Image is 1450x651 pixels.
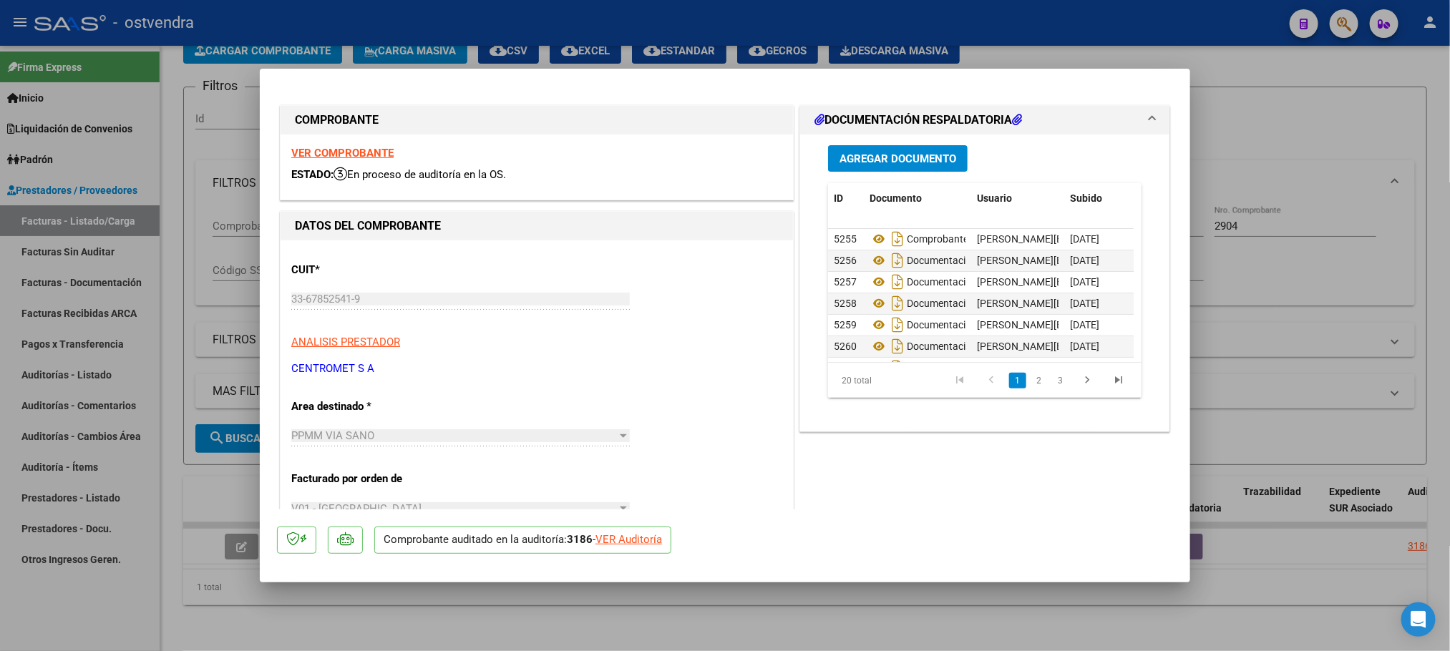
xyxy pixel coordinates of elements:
span: Documento [870,192,922,204]
span: 5255 [834,233,857,245]
a: go to last page [1105,373,1132,388]
span: [DATE] [1070,276,1099,288]
span: ESTADO: [291,168,334,181]
span: Usuario [977,192,1012,204]
span: En proceso de auditoría en la OS. [334,168,506,181]
span: PPMM VIA SANO [291,429,374,442]
a: 1 [1009,373,1026,388]
strong: 3186 [567,533,593,546]
p: CUIT [291,262,439,278]
i: Descargar documento [888,335,907,358]
a: VER COMPROBANTE [291,147,394,160]
span: Documentacion [870,276,977,288]
div: Open Intercom Messenger [1401,602,1436,637]
span: 5257 [834,276,857,288]
div: 20 total [828,363,889,398]
span: [DATE] [1070,319,1099,331]
span: Documentacion [870,298,977,309]
a: 2 [1031,373,1048,388]
span: [PERSON_NAME][EMAIL_ADDRESS][DOMAIN_NAME] - [PERSON_NAME] [977,276,1296,288]
h1: DOCUMENTACIÓN RESPALDATORIA [814,112,1022,129]
p: Area destinado * [291,398,439,415]
span: [DATE] [1070,233,1099,245]
datatable-header-cell: ID [828,183,864,214]
span: Documentacion [870,255,977,266]
i: Descargar documento [888,313,907,336]
i: Descargar documento [888,270,907,293]
li: page 2 [1028,368,1050,393]
span: [DATE] [1070,341,1099,352]
span: [PERSON_NAME][EMAIL_ADDRESS][DOMAIN_NAME] - [PERSON_NAME] [977,298,1296,309]
mat-expansion-panel-header: DOCUMENTACIÓN RESPALDATORIA [800,106,1169,134]
span: Documentacion [870,341,977,352]
li: page 3 [1050,368,1071,393]
i: Descargar documento [888,227,907,250]
span: [PERSON_NAME][EMAIL_ADDRESS][DOMAIN_NAME] - [PERSON_NAME] [977,341,1296,352]
span: [PERSON_NAME][EMAIL_ADDRESS][DOMAIN_NAME] - [PERSON_NAME] [977,233,1296,245]
span: [PERSON_NAME][EMAIL_ADDRESS][DOMAIN_NAME] - [PERSON_NAME] [977,255,1296,266]
span: ID [834,192,843,204]
span: 5256 [834,255,857,266]
span: 5260 [834,341,857,352]
span: [PERSON_NAME][EMAIL_ADDRESS][DOMAIN_NAME] - [PERSON_NAME] [977,319,1296,331]
span: [DATE] [1070,255,1099,266]
span: ANALISIS PRESTADOR [291,336,400,348]
datatable-header-cell: Documento [864,183,971,214]
div: DOCUMENTACIÓN RESPALDATORIA [800,134,1169,431]
div: VER Auditoría [595,532,662,548]
span: Documentacion [870,319,977,331]
p: Comprobante auditado en la auditoría: - [374,527,671,554]
span: [DATE] [1070,298,1099,309]
strong: COMPROBANTE [295,113,379,127]
a: 3 [1052,373,1069,388]
span: Comprobante [870,233,968,245]
datatable-header-cell: Usuario [971,183,1064,214]
span: Agregar Documento [840,152,956,165]
i: Descargar documento [888,292,907,315]
span: 5258 [834,298,857,309]
span: 5259 [834,319,857,331]
datatable-header-cell: Subido [1064,183,1136,214]
p: Facturado por orden de [291,471,439,487]
li: page 1 [1007,368,1028,393]
strong: DATOS DEL COMPROBANTE [295,219,441,232]
i: Descargar documento [888,249,907,272]
a: go to previous page [978,373,1005,388]
a: go to first page [946,373,973,388]
p: CENTROMET S A [291,361,782,377]
span: Subido [1070,192,1102,204]
button: Agregar Documento [828,145,968,172]
span: V01 - [GEOGRAPHIC_DATA] [291,502,422,515]
a: go to next page [1074,373,1101,388]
